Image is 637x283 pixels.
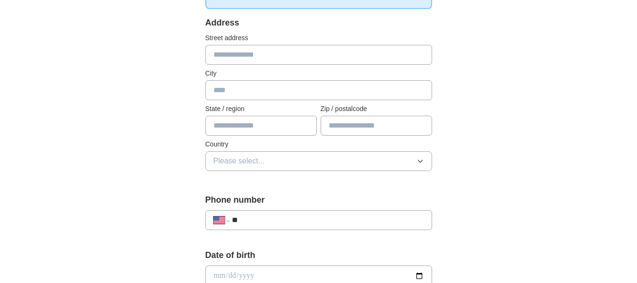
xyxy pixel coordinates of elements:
label: City [205,69,432,78]
label: Date of birth [205,249,432,262]
label: Street address [205,33,432,43]
label: State / region [205,104,317,114]
label: Country [205,139,432,149]
label: Phone number [205,194,432,206]
div: Address [205,17,432,29]
label: Zip / postalcode [321,104,432,114]
span: Please select... [213,155,265,167]
button: Please select... [205,151,432,171]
